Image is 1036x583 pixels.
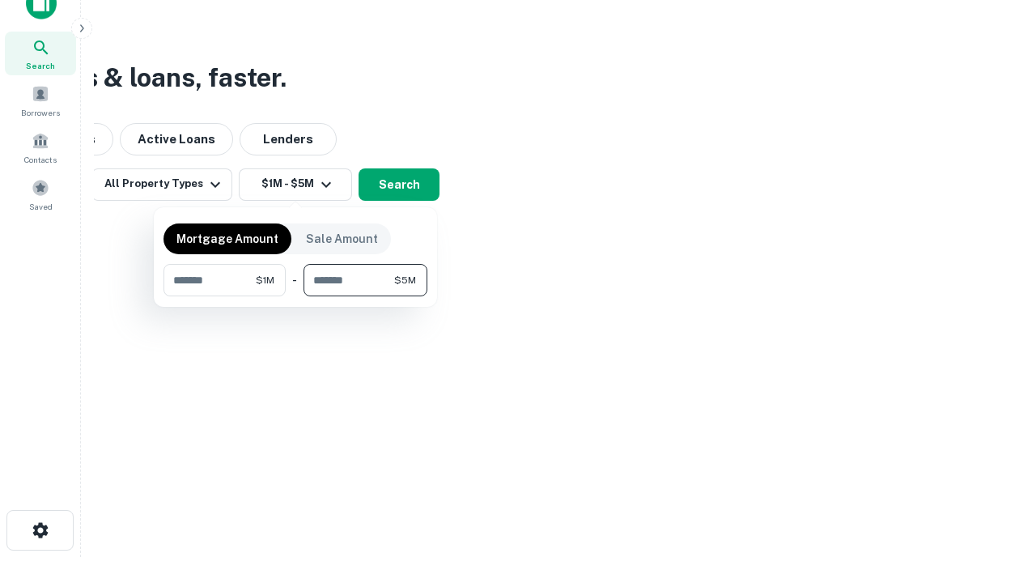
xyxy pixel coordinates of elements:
[256,273,274,287] span: $1M
[394,273,416,287] span: $5M
[306,230,378,248] p: Sale Amount
[955,453,1036,531] iframe: Chat Widget
[292,264,297,296] div: -
[176,230,278,248] p: Mortgage Amount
